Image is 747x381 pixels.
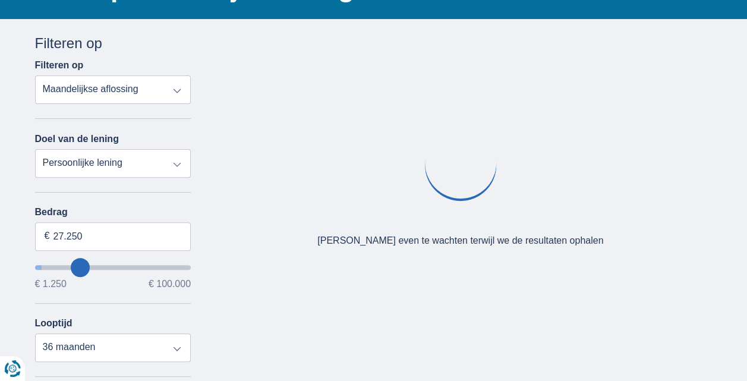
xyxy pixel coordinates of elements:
span: € 100.000 [149,279,191,289]
span: € 1.250 [35,279,67,289]
label: Filteren op [35,60,84,71]
div: [PERSON_NAME] even te wachten terwijl we de resultaten ophalen [317,234,603,248]
div: Filteren op [35,33,191,53]
label: Looptijd [35,318,73,329]
label: Doel van de lening [35,134,119,144]
input: wantToBorrow [35,265,191,270]
span: € [45,229,50,243]
label: Bedrag [35,207,191,218]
